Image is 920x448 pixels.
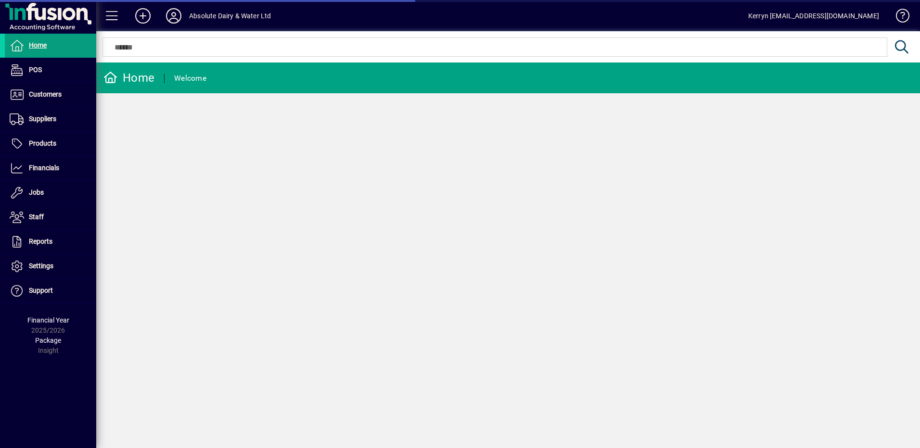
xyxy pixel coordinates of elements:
[128,7,158,25] button: Add
[29,66,42,74] span: POS
[5,205,96,229] a: Staff
[29,115,56,123] span: Suppliers
[5,230,96,254] a: Reports
[29,139,56,147] span: Products
[889,2,908,33] a: Knowledge Base
[5,132,96,156] a: Products
[5,254,96,278] a: Settings
[29,41,47,49] span: Home
[174,71,206,86] div: Welcome
[27,316,69,324] span: Financial Year
[158,7,189,25] button: Profile
[35,336,61,344] span: Package
[29,286,53,294] span: Support
[5,107,96,131] a: Suppliers
[29,262,53,270] span: Settings
[29,188,44,196] span: Jobs
[5,181,96,205] a: Jobs
[29,90,62,98] span: Customers
[103,70,154,86] div: Home
[29,164,59,172] span: Financials
[5,279,96,303] a: Support
[748,8,879,24] div: Kerryn [EMAIL_ADDRESS][DOMAIN_NAME]
[189,8,271,24] div: Absolute Dairy & Water Ltd
[5,58,96,82] a: POS
[5,156,96,180] a: Financials
[29,237,52,245] span: Reports
[29,213,44,221] span: Staff
[5,83,96,107] a: Customers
